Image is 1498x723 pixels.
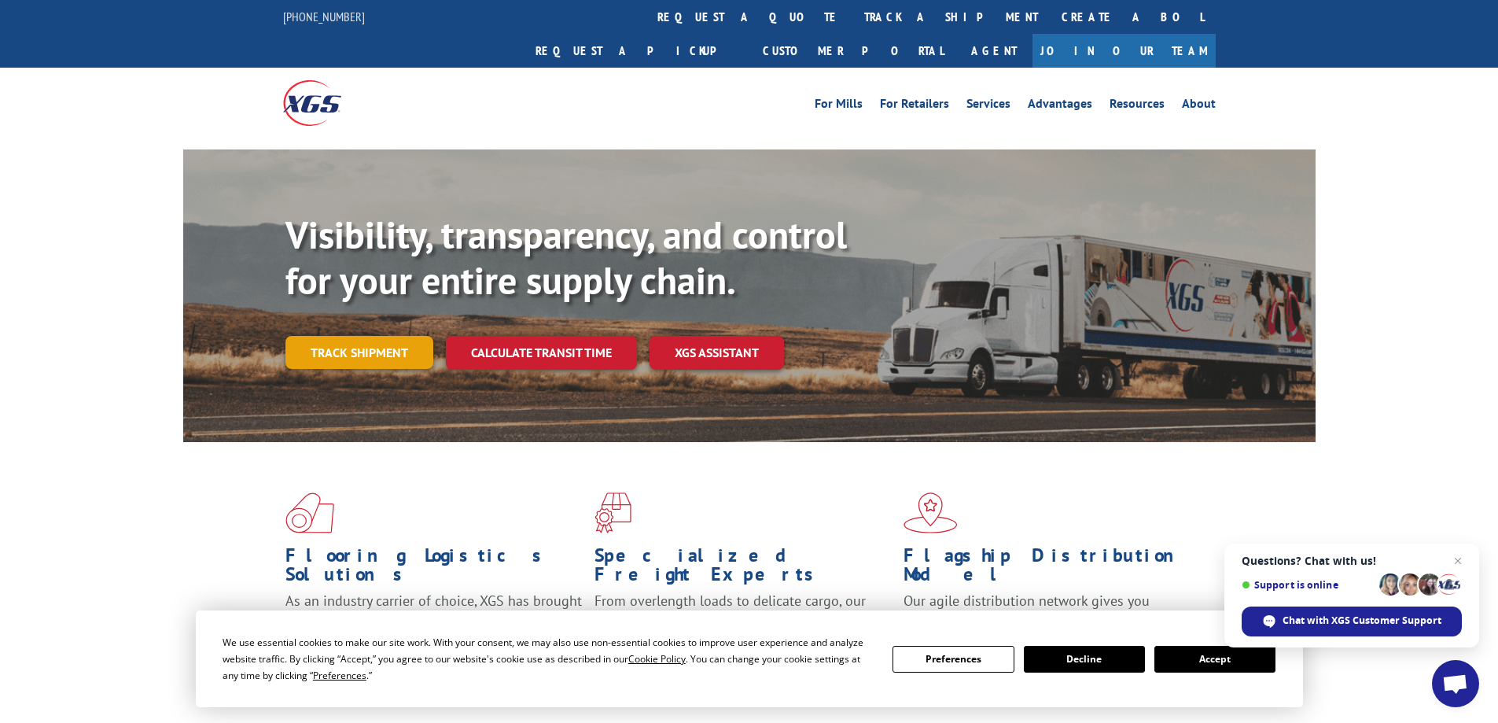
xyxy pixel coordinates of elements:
span: Questions? Chat with us! [1242,555,1462,567]
a: Agent [955,34,1032,68]
div: Open chat [1432,660,1479,707]
span: Close chat [1448,551,1467,570]
h1: Specialized Freight Experts [594,546,892,592]
a: Join Our Team [1032,34,1216,68]
a: Calculate transit time [446,336,637,370]
a: Customer Portal [751,34,955,68]
span: Preferences [313,669,366,682]
span: Cookie Policy [628,652,686,666]
a: Services [966,98,1010,115]
div: Chat with XGS Customer Support [1242,607,1462,636]
img: xgs-icon-flagship-distribution-model-red [904,492,958,533]
button: Decline [1024,646,1145,673]
img: xgs-icon-focused-on-flooring-red [594,492,631,533]
a: Track shipment [285,336,433,369]
p: From overlength loads to delicate cargo, our experienced staff knows the best way to move your fr... [594,592,892,662]
span: Support is online [1242,579,1374,591]
img: xgs-icon-total-supply-chain-intelligence-red [285,492,334,533]
span: As an industry carrier of choice, XGS has brought innovation and dedication to flooring logistics... [285,592,582,647]
button: Accept [1154,646,1275,673]
span: Chat with XGS Customer Support [1283,614,1441,628]
a: About [1182,98,1216,115]
a: Resources [1110,98,1165,115]
div: Cookie Consent Prompt [196,610,1303,707]
a: Advantages [1028,98,1092,115]
span: Our agile distribution network gives you nationwide inventory management on demand. [904,592,1193,629]
button: Preferences [893,646,1014,673]
a: For Mills [815,98,863,115]
a: [PHONE_NUMBER] [283,9,365,24]
b: Visibility, transparency, and control for your entire supply chain. [285,210,847,304]
a: For Retailers [880,98,949,115]
a: XGS ASSISTANT [650,336,784,370]
div: We use essential cookies to make our site work. With your consent, we may also use non-essential ... [223,634,874,684]
h1: Flooring Logistics Solutions [285,546,583,592]
h1: Flagship Distribution Model [904,546,1201,592]
a: Request a pickup [524,34,751,68]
